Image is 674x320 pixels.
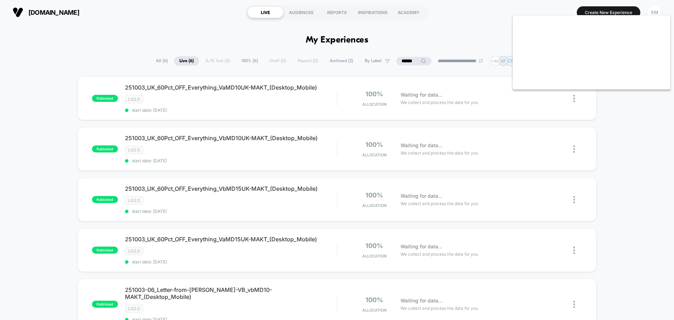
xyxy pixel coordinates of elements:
[648,6,661,19] div: EM
[92,247,118,254] span: published
[401,251,478,257] span: We collect and process the data for you
[28,9,79,16] span: [DOMAIN_NAME]
[501,58,506,64] p: AF
[362,308,386,313] span: Allocation
[646,5,663,20] button: EM
[283,7,319,18] div: AUDIENCES
[365,90,383,98] span: 100%
[125,259,337,265] span: start date: [DATE]
[13,7,23,18] img: Visually logo
[362,254,386,259] span: Allocation
[577,6,640,19] button: Create New Experience
[125,158,337,163] span: start date: [DATE]
[236,56,263,66] span: 100% ( 6 )
[125,84,337,91] span: 251003_UK_60Pct_OFF_Everything_VaMD10UK-MAKT_(Desktop_Mobile)
[151,56,173,66] span: All ( 6 )
[573,196,575,203] img: close
[125,286,337,300] span: 251003-06_Letter-from-[PERSON_NAME]-VB_vbMD10-MAKT_(Desktop_Mobile)
[125,196,143,204] span: LG2.0
[319,7,355,18] div: REPORTS
[391,7,427,18] div: ACADEMY
[365,58,382,64] span: By Label
[401,297,442,305] span: Waiting for data...
[573,95,575,102] img: close
[92,301,118,308] span: published
[401,91,442,99] span: Waiting for data...
[401,142,442,149] span: Waiting for data...
[365,141,383,148] span: 100%
[401,99,478,106] span: We collect and process the data for you
[125,107,337,113] span: start date: [DATE]
[125,95,143,103] span: LG2.0
[401,243,442,250] span: Waiting for data...
[401,192,442,200] span: Waiting for data...
[365,191,383,199] span: 100%
[573,247,575,254] img: close
[401,150,478,156] span: We collect and process the data for you
[362,203,386,208] span: Allocation
[508,58,514,64] p: CR
[92,196,118,203] span: published
[174,56,199,66] span: Live ( 6 )
[479,59,483,63] img: end
[401,200,478,207] span: We collect and process the data for you
[125,135,337,142] span: 251003_UK_60Pct_OFF_Everything_VbMD10UK-MAKT_(Desktop_Mobile)
[92,95,118,102] span: published
[92,145,118,152] span: published
[365,296,383,303] span: 100%
[362,152,386,157] span: Allocation
[247,7,283,18] div: LIVE
[573,145,575,153] img: close
[125,305,143,313] span: LG2.0
[125,185,337,192] span: 251003_UK_60Pct_OFF_Everything_VbMD15UK-MAKT_(Desktop_Mobile)
[11,7,81,18] button: [DOMAIN_NAME]
[365,242,383,249] span: 100%
[362,102,386,107] span: Allocation
[306,35,369,45] h1: My Experiences
[125,247,143,255] span: LG2.0
[125,209,337,214] span: start date: [DATE]
[355,7,391,18] div: INSPIRATIONS
[490,56,501,66] div: + 42
[573,301,575,308] img: close
[125,236,337,243] span: 251003_UK_60Pct_OFF_Everything_VaMD15UK-MAKT_(Desktop_Mobile)
[401,305,478,312] span: We collect and process the data for you
[125,146,143,154] span: LG2.0
[324,56,358,66] span: Archived ( 2 )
